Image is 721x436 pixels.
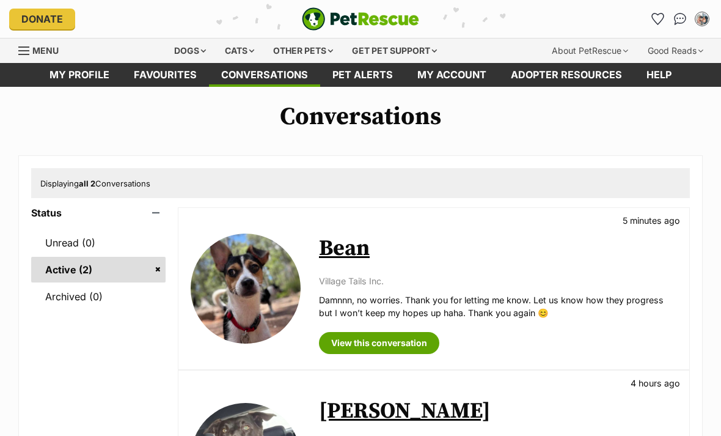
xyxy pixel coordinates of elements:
[265,39,342,63] div: Other pets
[639,39,712,63] div: Good Reads
[319,397,491,425] a: [PERSON_NAME]
[79,179,95,188] strong: all 2
[31,207,166,218] header: Status
[122,63,209,87] a: Favourites
[674,13,687,25] img: chat-41dd97257d64d25036548639549fe6c8038ab92f7586957e7f3b1b290dea8141.svg
[320,63,405,87] a: Pet alerts
[634,63,684,87] a: Help
[302,7,419,31] img: logo-e224e6f780fb5917bec1dbf3a21bbac754714ae5b6737aabdf751b685950b380.svg
[31,284,166,309] a: Archived (0)
[31,230,166,256] a: Unread (0)
[216,39,263,63] div: Cats
[191,234,301,344] img: Bean
[692,9,712,29] button: My account
[631,377,680,390] p: 4 hours ago
[40,179,150,188] span: Displaying Conversations
[648,9,668,29] a: Favourites
[18,39,67,61] a: Menu
[670,9,690,29] a: Conversations
[37,63,122,87] a: My profile
[166,39,214,63] div: Dogs
[543,39,637,63] div: About PetRescue
[319,332,439,354] a: View this conversation
[209,63,320,87] a: conversations
[319,235,370,262] a: Bean
[32,45,59,56] span: Menu
[343,39,445,63] div: Get pet support
[696,13,708,25] img: Kate yarnold profile pic
[405,63,499,87] a: My account
[648,9,712,29] ul: Account quick links
[319,275,677,287] p: Village Tails Inc.
[499,63,634,87] a: Adopter resources
[319,294,677,320] p: Damnnn, no worries. Thank you for letting me know. Let us know how they progress but I won’t keep...
[9,9,75,29] a: Donate
[302,7,419,31] a: PetRescue
[31,257,166,283] a: Active (2)
[623,214,680,227] p: 5 minutes ago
